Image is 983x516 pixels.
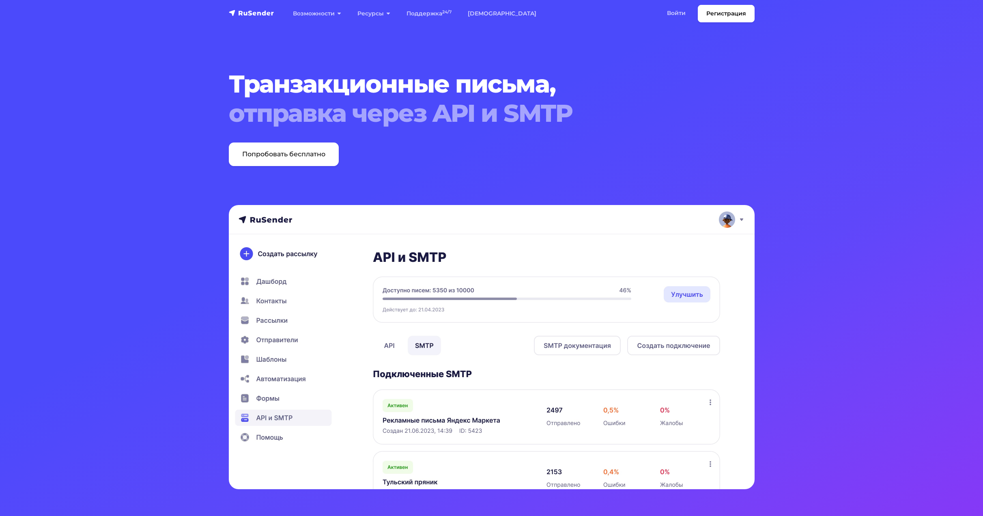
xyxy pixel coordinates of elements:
[349,5,398,22] a: Ресурсы
[460,5,544,22] a: [DEMOGRAPHIC_DATA]
[229,142,339,166] a: Попробовать бесплатно
[698,5,755,22] a: Регистрация
[442,9,452,15] sup: 24/7
[229,99,710,128] span: отправка через API и SMTP
[229,69,710,128] h1: Транзакционные письма,
[398,5,460,22] a: Поддержка24/7
[229,205,755,489] img: hero-transactional-min.jpg
[229,9,274,17] img: RuSender
[659,5,694,22] a: Войти
[285,5,349,22] a: Возможности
